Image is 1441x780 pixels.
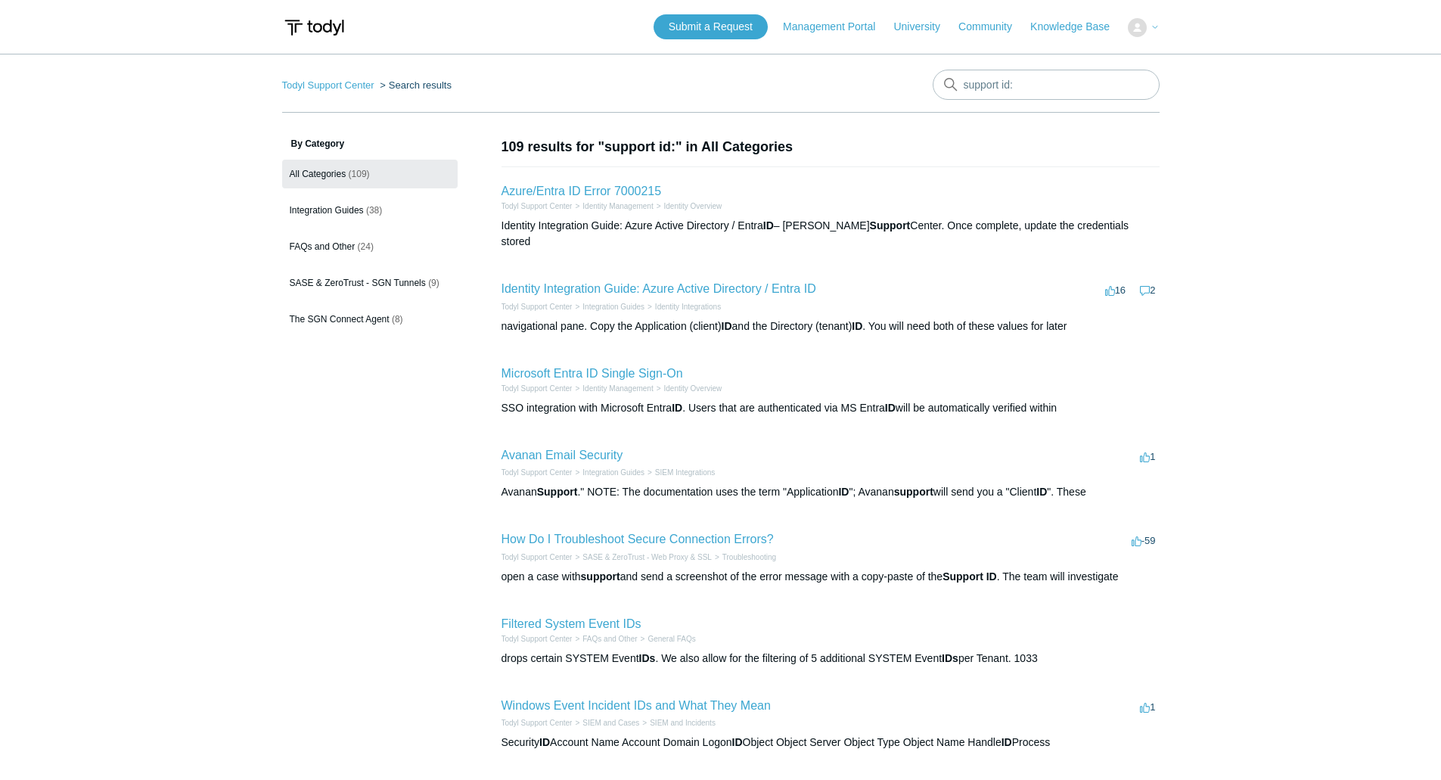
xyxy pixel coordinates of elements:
li: Todyl Support Center [502,467,573,478]
span: 2 [1140,284,1155,296]
li: SIEM and Cases [572,717,639,729]
li: Todyl Support Center [502,552,573,563]
div: Security Account Name Account Domain Logon Object Object Server Object Type Object Name Handle Pr... [502,735,1160,750]
a: Submit a Request [654,14,768,39]
li: Identity Management [572,383,653,394]
a: FAQs and Other (24) [282,232,458,261]
a: Microsoft Entra ID Single Sign-On [502,367,683,380]
span: -59 [1132,535,1156,546]
h1: 109 results for "support id:" in All Categories [502,137,1160,157]
a: Identity Overview [664,384,722,393]
em: ID [763,219,774,232]
div: Avanan ." NOTE: The documentation uses the term "Application "; Avanan will send you a "Client ".... [502,484,1160,500]
div: navigational pane. Copy the Application (client) and the Directory (tenant) . You will need both ... [502,319,1160,334]
li: SIEM Integrations [644,467,715,478]
li: Troubleshooting [712,552,776,563]
li: Identity Overview [654,200,722,212]
li: Todyl Support Center [502,633,573,645]
li: General FAQs [638,633,696,645]
span: 1 [1140,701,1155,713]
span: SASE & ZeroTrust - SGN Tunnels [290,278,426,288]
em: ID [1002,736,1012,748]
a: Management Portal [783,19,890,35]
li: Search results [377,79,452,91]
a: Todyl Support Center [502,384,573,393]
em: Support [537,486,578,498]
input: Search [933,70,1160,100]
a: Identity Integrations [655,303,721,311]
a: Todyl Support Center [502,202,573,210]
em: ID [722,320,732,332]
div: Identity Integration Guide: Azure Active Directory / Entra – [PERSON_NAME] Center. Once complete,... [502,218,1160,250]
span: (109) [349,169,370,179]
li: Integration Guides [572,467,644,478]
a: SIEM and Cases [582,719,639,727]
em: ID [885,402,896,414]
a: Troubleshooting [722,553,776,561]
a: Identity Management [582,384,653,393]
a: Community [958,19,1027,35]
li: SASE & ZeroTrust - Web Proxy & SSL [572,552,711,563]
a: Identity Overview [664,202,722,210]
li: Identity Management [572,200,653,212]
em: Support [870,219,911,232]
a: Todyl Support Center [502,468,573,477]
div: SSO integration with Microsoft Entra . Users that are authenticated via MS Entra will be automati... [502,400,1160,416]
em: Support ID [943,570,997,583]
a: Todyl Support Center [502,553,573,561]
a: Azure/Entra ID Error 7000215 [502,185,662,197]
span: All Categories [290,169,346,179]
a: Windows Event Incident IDs and What They Mean [502,699,771,712]
em: IDs [639,652,656,664]
a: How Do I Troubleshoot Secure Connection Errors? [502,533,774,545]
a: SIEM and Incidents [650,719,716,727]
span: Integration Guides [290,205,364,216]
span: 16 [1105,284,1126,296]
a: Todyl Support Center [502,719,573,727]
a: SASE & ZeroTrust - SGN Tunnels (9) [282,269,458,297]
em: ID [732,736,743,748]
img: Todyl Support Center Help Center home page [282,14,346,42]
li: FAQs and Other [572,633,637,645]
a: SASE & ZeroTrust - Web Proxy & SSL [582,553,712,561]
a: Integration Guides [582,468,644,477]
li: Identity Integrations [644,301,721,312]
li: Todyl Support Center [502,383,573,394]
a: All Categories (109) [282,160,458,188]
div: drops certain SYSTEM Event . We also allow for the filtering of 5 additional SYSTEM Event per Ten... [502,651,1160,667]
span: FAQs and Other [290,241,356,252]
a: Knowledge Base [1030,19,1125,35]
em: ID [672,402,682,414]
span: 1 [1140,451,1155,462]
a: The SGN Connect Agent (8) [282,305,458,334]
a: General FAQs [648,635,695,643]
li: Todyl Support Center [502,200,573,212]
a: University [893,19,955,35]
a: Avanan Email Security [502,449,623,461]
li: Integration Guides [572,301,644,312]
em: IDs [942,652,958,664]
a: Integration Guides [582,303,644,311]
span: (24) [358,241,374,252]
em: ID [852,320,862,332]
a: FAQs and Other [582,635,637,643]
li: Identity Overview [654,383,722,394]
li: Todyl Support Center [282,79,377,91]
li: SIEM and Incidents [639,717,716,729]
div: open a case with and send a screenshot of the error message with a copy-paste of the . The team w... [502,569,1160,585]
a: Integration Guides (38) [282,196,458,225]
em: ID [539,736,550,748]
em: ID [1036,486,1047,498]
span: (9) [428,278,439,288]
span: The SGN Connect Agent [290,314,390,325]
em: support [581,570,620,583]
a: Todyl Support Center [282,79,374,91]
em: ID [838,486,849,498]
span: (38) [366,205,382,216]
li: Todyl Support Center [502,301,573,312]
h3: By Category [282,137,458,151]
a: SIEM Integrations [655,468,715,477]
a: Identity Management [582,202,653,210]
a: Todyl Support Center [502,635,573,643]
span: (8) [392,314,403,325]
